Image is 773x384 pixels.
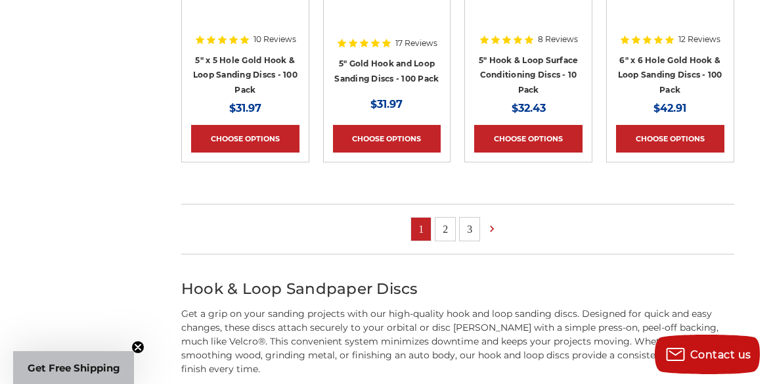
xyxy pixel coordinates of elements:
[618,55,722,95] a: 6" x 6 Hole Gold Hook & Loop Sanding Discs - 100 Pack
[229,102,261,114] span: $31.97
[690,348,751,361] span: Contact us
[512,102,546,114] span: $32.43
[655,335,760,374] button: Contact us
[334,59,439,84] a: 5" Gold Hook and Loop Sanding Discs - 100 Pack
[370,98,403,110] span: $31.97
[616,125,724,153] a: Choose Options
[411,218,431,241] a: 1
[28,362,120,374] span: Get Free Shipping
[191,125,299,153] a: Choose Options
[460,218,479,241] a: 3
[181,277,734,300] h2: Hook & Loop Sandpaper Discs
[435,218,455,241] a: 2
[193,55,298,95] a: 5" x 5 Hole Gold Hook & Loop Sanding Discs - 100 Pack
[479,55,579,95] a: 5" Hook & Loop Surface Conditioning Discs - 10 Pack
[181,307,734,376] p: Get a grip on your sanding projects with our high-quality hook and loop sanding discs. Designed f...
[131,341,144,354] button: Close teaser
[13,351,134,384] div: Get Free ShippingClose teaser
[395,39,437,47] span: 17 Reviews
[678,36,720,43] span: 12 Reviews
[538,36,578,43] span: 8 Reviews
[474,125,583,153] a: Choose Options
[333,125,441,153] a: Choose Options
[254,36,296,43] span: 10 Reviews
[653,102,686,114] span: $42.91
